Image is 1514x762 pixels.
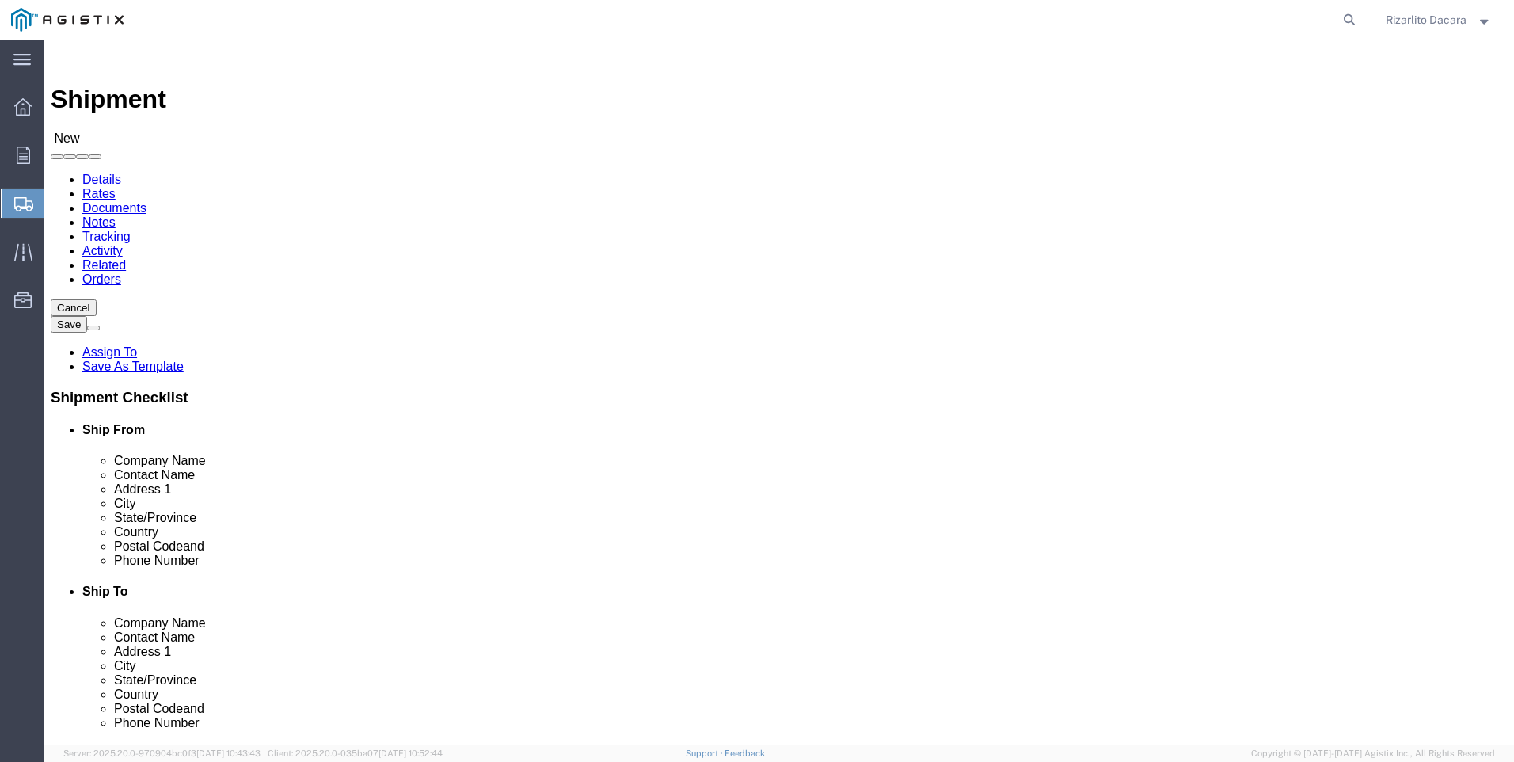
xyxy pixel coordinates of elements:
a: Support [686,749,725,758]
span: [DATE] 10:52:44 [378,749,443,758]
img: logo [11,8,124,32]
span: Rizarlito Dacara [1386,11,1466,29]
span: Server: 2025.20.0-970904bc0f3 [63,749,261,758]
button: Rizarlito Dacara [1385,10,1493,29]
iframe: FS Legacy Container [44,40,1514,745]
span: [DATE] 10:43:43 [196,749,261,758]
a: Feedback [725,749,765,758]
span: Copyright © [DATE]-[DATE] Agistix Inc., All Rights Reserved [1251,747,1495,760]
span: Client: 2025.20.0-035ba07 [268,749,443,758]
